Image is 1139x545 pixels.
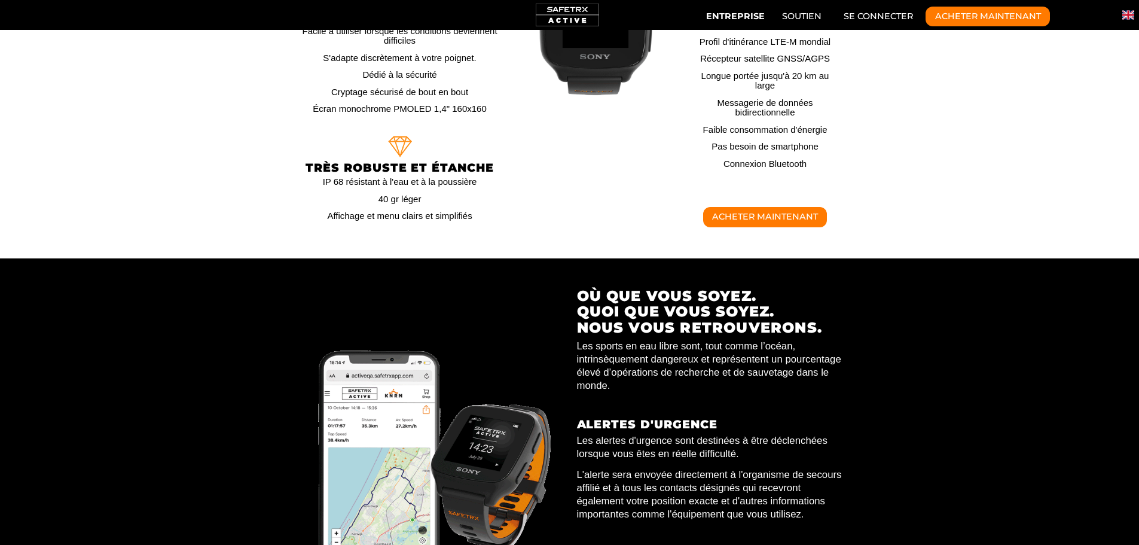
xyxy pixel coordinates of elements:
[700,36,830,47] font: Profil d'itinérance LTE-M mondial
[712,141,818,151] font: Pas besoin de smartphone
[706,11,765,22] font: Entreprise
[1122,9,1134,21] img: en
[1122,9,1134,21] button: Changer de langue
[577,287,757,305] font: Où que vous soyez.
[313,103,486,114] font: Écran monochrome PMOLED 1,4" 160x160
[702,5,769,25] button: Entreprise
[717,98,813,118] font: Messagerie de données bidirectionnelle
[577,303,775,320] font: Quoi que vous soyez.
[577,319,823,336] font: Nous vous retrouverons.
[926,7,1050,27] button: Acheter maintenant
[323,53,476,63] font: S'adapte discrètement à votre poignet.
[773,7,831,27] a: Soutien
[703,124,827,135] font: Faible consommation d'énergie
[700,53,830,63] font: Récepteur satellite GNSS/AGPS
[834,7,922,27] a: Se connecter
[323,176,477,187] font: IP 68 résistant à l'eau et à la poussière
[327,211,472,221] font: Affichage et menu clairs et simplifiés
[782,11,822,22] font: Soutien
[306,160,494,175] font: TRÈS ROBUSTE ET ÉTANCHE
[844,11,913,22] font: Se connecter
[703,207,827,227] button: Acheter maintenant
[577,435,827,459] font: Les alertes d'urgence sont destinées à être déclenchées lorsque vous êtes en réelle difficulté.
[935,11,1041,22] font: Acheter maintenant
[303,26,497,46] font: Facile à utiliser lorsque les conditions deviennent difficiles
[577,417,717,431] font: ALERTES D'URGENCE
[331,87,468,97] font: Cryptage sécurisé de bout en bout
[378,194,422,204] font: 40 gr léger
[701,71,829,91] font: Longue portée jusqu'à 20 km au large
[577,469,842,520] font: L'alerte sera envoyée directement à l'organisme de secours affilié et à tous les contacts désigné...
[712,211,818,222] font: Acheter maintenant
[723,159,807,169] font: Connexion Bluetooth
[577,340,841,391] font: Les sports en eau libre sont, tout comme l’océan, intrinsèquement dangereux et représentent un po...
[362,69,436,80] font: Dédié à la sécurité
